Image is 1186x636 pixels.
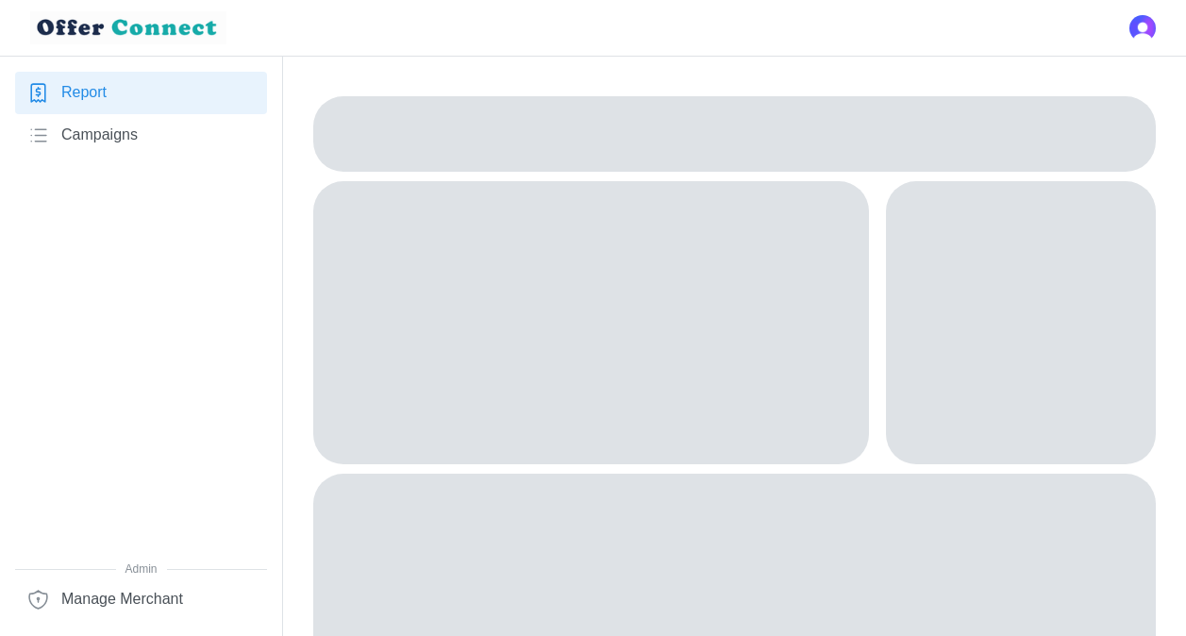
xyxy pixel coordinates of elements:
[61,588,183,611] span: Manage Merchant
[1129,15,1156,42] button: Open user button
[61,81,107,105] span: Report
[61,124,138,147] span: Campaigns
[15,578,267,621] a: Manage Merchant
[1129,15,1156,42] img: 's logo
[15,72,267,114] a: Report
[15,114,267,157] a: Campaigns
[30,11,226,44] img: loyalBe Logo
[15,561,267,578] span: Admin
